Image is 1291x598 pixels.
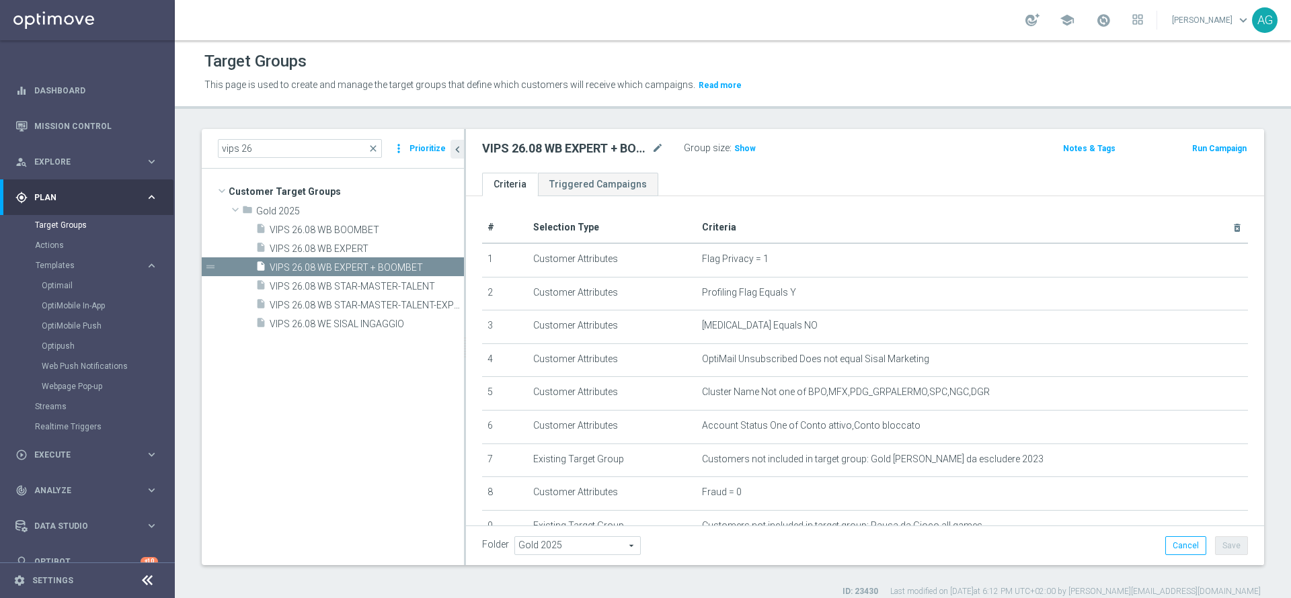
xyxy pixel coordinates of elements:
[15,156,28,168] i: person_search
[15,73,158,108] div: Dashboard
[702,486,742,498] span: Fraud = 0
[42,376,173,396] div: Webpage Pop-up
[270,224,464,236] span: VIPS 26.08 WB BOOMBET
[15,449,28,461] i: play_circle_outline
[368,143,379,154] span: close
[482,212,528,243] th: #
[256,261,266,276] i: insert_drive_file
[15,121,159,132] button: Mission Control
[204,52,307,71] h1: Target Groups
[482,510,528,544] td: 9
[15,484,145,497] div: Analyze
[34,522,145,530] span: Data Studio
[35,417,173,437] div: Realtime Triggers
[204,79,695,90] span: This page is used to create and manage the target groups that define which customers will receive...
[13,574,26,587] i: settings
[15,484,28,497] i: track_changes
[15,521,159,531] div: Data Studio keyboard_arrow_right
[451,143,464,156] i: chevron_left
[482,377,528,411] td: 5
[35,396,173,417] div: Streams
[15,191,145,204] div: Plan
[256,206,464,217] span: Gold 2025
[482,343,528,377] td: 4
[15,556,28,568] i: lightbulb
[34,73,158,108] a: Dashboard
[35,260,159,271] button: Templates keyboard_arrow_right
[482,477,528,511] td: 8
[528,377,697,411] td: Customer Attributes
[1062,141,1117,156] button: Notes & Tags
[482,243,528,277] td: 1
[1215,536,1248,555] button: Save
[42,300,140,311] a: OptiMobile In-App
[42,316,173,336] div: OptiMobile Push
[34,194,145,202] span: Plan
[15,450,159,460] button: play_circle_outline Execute keyboard_arrow_right
[652,140,664,157] i: mode_edit
[482,277,528,310] td: 2
[34,486,145,495] span: Analyze
[256,223,266,239] i: insert_drive_file
[15,191,28,204] i: gps_fixed
[843,586,878,597] label: ID: 23430
[270,243,464,255] span: VIPS 26.08 WB EXPERT
[15,85,159,96] button: equalizer Dashboard
[15,449,145,461] div: Execute
[15,485,159,496] button: track_changes Analyze keyboard_arrow_right
[1165,536,1206,555] button: Cancel
[702,520,982,531] span: Customers not included in target group: Pausa da Gioco all games
[528,510,697,544] td: Existing Target Group
[702,386,990,398] span: Cluster Name Not one of BPO,MFX,PDG_GRPALERMO,SPC,NGC,DGR
[270,300,464,311] span: VIPS 26.08 WB STAR-MASTER-TALENT-EXPERT-BOOMBET
[528,310,697,344] td: Customer Attributes
[42,341,140,351] a: Optipush
[730,142,732,154] label: :
[482,173,538,196] a: Criteria
[528,277,697,310] td: Customer Attributes
[42,361,140,372] a: Web Push Notifications
[256,317,266,333] i: insert_drive_file
[15,85,28,97] i: equalizer
[702,320,818,331] span: [MEDICAL_DATA] Equals NO
[15,157,159,167] button: person_search Explore keyboard_arrow_right
[34,108,158,144] a: Mission Control
[482,443,528,477] td: 7
[702,222,736,232] span: Criteria
[42,336,173,356] div: Optipush
[35,255,173,396] div: Templates
[1060,13,1074,28] span: school
[36,261,132,269] span: Templates
[145,191,158,204] i: keyboard_arrow_right
[42,296,173,316] div: OptiMobile In-App
[702,420,921,431] span: Account Status One of Conto attivo,Conto bloccato
[15,544,158,579] div: Optibot
[34,544,141,579] a: Optibot
[482,539,509,550] label: Folder
[890,586,1261,597] label: Last modified on [DATE] at 6:12 PM UTC+02:00 by [PERSON_NAME][EMAIL_ADDRESS][DOMAIN_NAME]
[256,280,266,295] i: insert_drive_file
[528,443,697,477] td: Existing Target Group
[145,259,158,272] i: keyboard_arrow_right
[538,173,658,196] a: Triggered Campaigns
[528,477,697,511] td: Customer Attributes
[35,220,140,230] a: Target Groups
[697,78,743,93] button: Read more
[145,484,158,497] i: keyboard_arrow_right
[407,140,448,158] button: Prioritize
[141,557,158,566] div: +10
[684,142,730,154] label: Group size
[15,556,159,567] button: lightbulb Optibot +10
[702,287,796,298] span: Profiling Flag Equals Y
[42,321,140,331] a: OptiMobile Push
[35,401,140,412] a: Streams
[392,139,405,158] i: more_vert
[702,454,1044,465] span: Customers not included in target group: Gold [PERSON_NAME] da escludere 2023
[15,156,145,168] div: Explore
[35,215,173,235] div: Target Groups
